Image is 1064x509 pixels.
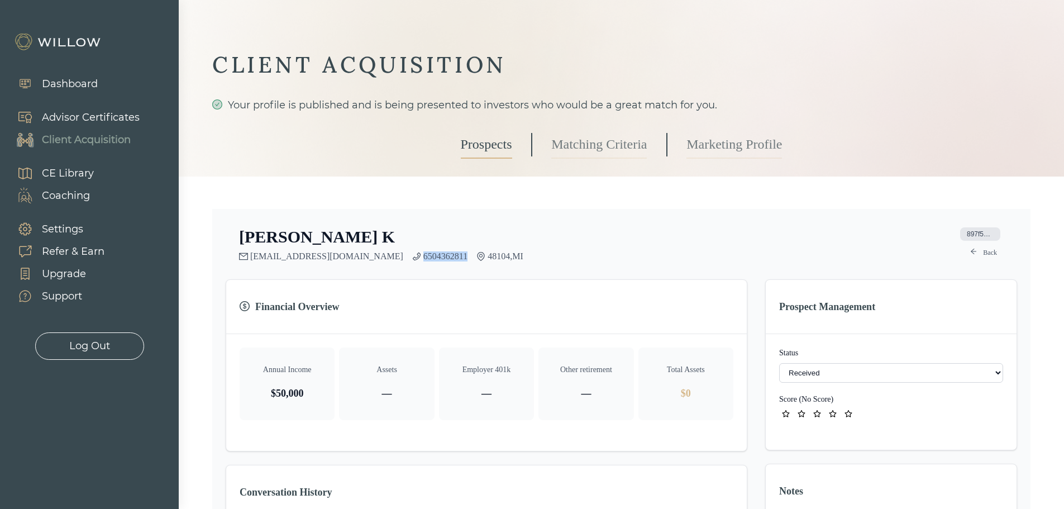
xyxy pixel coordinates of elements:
h3: Financial Overview [240,299,733,315]
span: phone [412,252,421,261]
button: star [810,407,824,421]
a: Refer & Earn [6,240,104,263]
button: star [779,407,793,421]
div: Coaching [42,188,90,203]
a: Client Acquisition [6,129,140,151]
h3: Prospect Management [779,299,1003,315]
h3: Notes [779,483,1003,499]
button: star [826,407,839,421]
div: CE Library [42,166,94,181]
a: Settings [6,218,104,240]
a: Marketing Profile [686,131,782,159]
a: arrow-leftBack [963,246,1004,259]
span: 897f5caa-9ccd-4415-ba1e-041d9cc4aa46 [960,227,1000,241]
span: 48104 , MI [488,251,523,261]
div: Client Acquisition [42,132,131,148]
img: Willow [14,33,103,51]
a: Upgrade [6,263,104,285]
h2: [PERSON_NAME] K [239,227,395,247]
div: Log Out [69,339,110,354]
div: CLIENT ACQUISITION [212,50,1030,79]
div: Your profile is published and is being presented to investors who would be a great match for you. [212,97,1030,113]
div: Upgrade [42,267,86,282]
div: Advisor Certificates [42,110,140,125]
p: Total Assets [647,364,724,375]
p: Other retirement [547,364,624,375]
p: Assets [348,364,425,375]
a: Dashboard [6,73,98,95]
span: arrow-left [970,248,979,257]
p: Annual Income [249,364,326,375]
a: [EMAIL_ADDRESS][DOMAIN_NAME] [250,251,403,261]
span: mail [239,252,248,261]
a: Matching Criteria [551,131,647,159]
span: dollar [240,301,251,312]
span: environment [476,252,485,261]
p: $50,000 [249,386,326,401]
button: ID [779,394,833,405]
label: Score ( No Score ) [779,395,833,403]
a: CE Library [6,162,94,184]
p: Employer 401k [448,364,525,375]
button: ID [957,227,1004,241]
p: — [547,386,624,401]
a: Coaching [6,184,94,207]
p: — [448,386,525,401]
div: Support [42,289,82,304]
button: star [842,407,855,421]
span: check-circle [212,99,222,110]
a: Advisor Certificates [6,106,140,129]
h3: Conversation History [240,484,733,500]
a: 6504362811 [423,251,467,261]
label: Status [779,348,1003,359]
p: $0 [647,386,724,401]
button: star [795,407,808,421]
div: Dashboard [42,77,98,92]
p: — [348,386,425,401]
div: Refer & Earn [42,244,104,259]
a: Prospects [461,131,512,159]
div: Settings [42,222,83,237]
